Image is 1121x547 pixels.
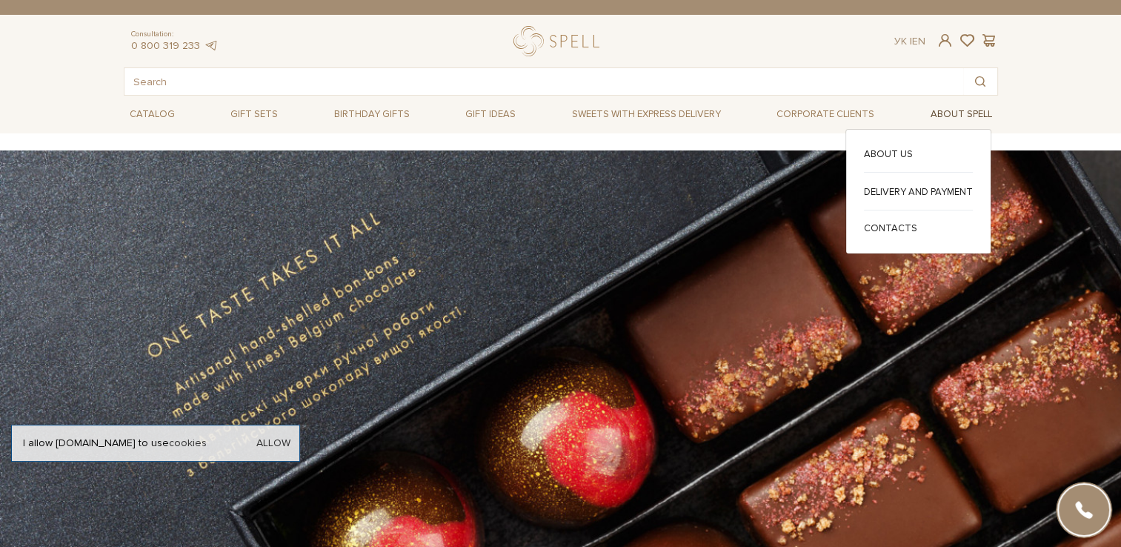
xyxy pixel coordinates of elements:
span: | [910,35,912,47]
span: Gift ideas [459,103,522,126]
a: cookies [169,437,207,449]
span: About Spell [925,103,998,126]
span: Consultation: [131,30,219,39]
a: logo [513,26,606,56]
input: Search [124,68,963,95]
a: Ук [894,35,907,47]
a: Corporate clients [771,102,880,127]
div: I allow [DOMAIN_NAME] to use [12,437,299,450]
span: Catalog [124,103,181,126]
button: Search [963,68,997,95]
a: Sweets with express delivery [566,102,727,127]
div: En [894,35,925,48]
a: Contacts [864,222,973,235]
a: Delivery and payment [864,185,973,199]
a: Allow [256,437,290,450]
div: Catalog [845,129,991,254]
a: 0 800 319 233 [131,39,200,52]
a: telegram [204,39,219,52]
a: About us [864,147,973,161]
span: Birthday gifts [328,103,416,126]
span: Gift sets [224,103,284,126]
